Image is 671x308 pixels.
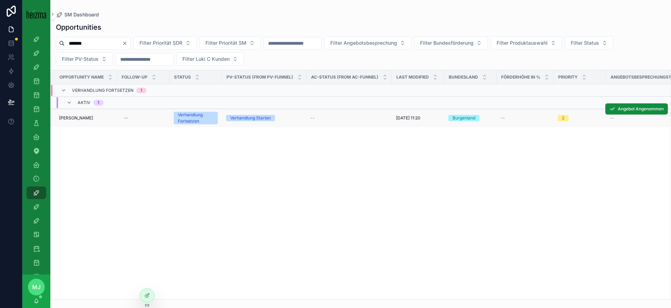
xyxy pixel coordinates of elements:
[56,22,101,32] h1: Opportunities
[64,11,99,18] span: SM Dashboard
[121,112,165,124] a: --
[558,115,602,121] a: 2
[56,52,113,66] button: Select Button
[562,115,564,121] div: 2
[605,103,668,115] button: Angebot Angenommen
[182,56,230,63] span: Filter Luki C Kunden
[618,106,664,112] span: Angebot Angenommen
[27,9,46,19] img: App logo
[62,56,99,63] span: Filter PV-Status
[122,74,147,80] span: Follow-up
[140,88,142,93] div: 1
[420,39,474,46] span: Filter Bundesförderung
[174,74,191,80] span: Status
[311,115,315,121] span: --
[396,115,420,121] span: [DATE] 11:20
[59,115,113,121] a: [PERSON_NAME]
[330,39,397,46] span: Filter Angebotsbesprechung
[501,74,540,80] span: Förderhöhe in %
[453,115,475,121] div: Burgenland
[311,74,378,80] span: AC-Status (from AC-Funnel)
[501,115,505,121] span: --
[200,36,261,50] button: Select Button
[558,74,578,80] span: Priority
[178,112,214,124] div: Verhandlung Fortsetzen
[134,36,197,50] button: Select Button
[22,28,50,274] div: scrollable content
[32,283,41,291] span: MJ
[324,36,411,50] button: Select Button
[56,11,99,18] a: SM Dashboard
[448,115,492,121] a: Burgenland
[176,52,244,66] button: Select Button
[78,100,91,105] span: Aktiv
[565,36,613,50] button: Select Button
[98,100,99,105] div: 1
[571,39,599,46] span: Filter Status
[230,115,271,121] div: Verhandlung Starten
[311,115,388,121] a: --
[226,115,302,121] a: Verhandlung Starten
[396,74,429,80] span: Last Modified
[72,88,134,93] span: Verhandlung Fortsetzen
[122,41,130,46] button: Clear
[124,115,128,121] div: --
[491,36,562,50] button: Select Button
[205,39,246,46] span: Filter Priorität SM
[396,115,440,121] a: [DATE] 11:20
[174,112,218,124] a: Verhandlung Fortsetzen
[414,36,488,50] button: Select Button
[497,39,548,46] span: Filter Produktauswahl
[610,115,614,121] span: --
[226,74,293,80] span: PV-Status (from PV-Funnel)
[59,115,93,121] span: [PERSON_NAME]
[501,115,549,121] a: --
[449,74,478,80] span: Bundesland
[59,74,104,80] span: Opportunity Name
[139,39,182,46] span: Filter Priorität SDR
